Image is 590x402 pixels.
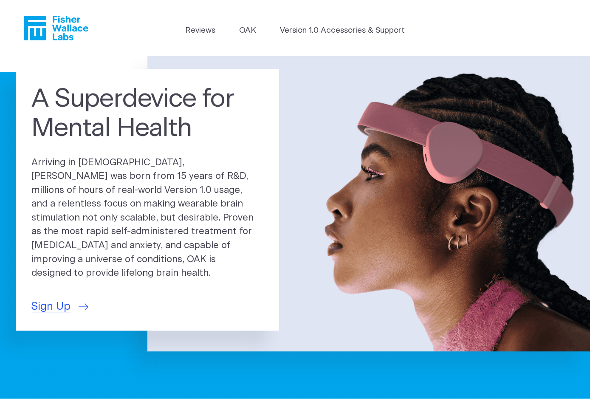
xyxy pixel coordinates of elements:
[31,85,263,144] h1: A Superdevice for Mental Health
[280,25,405,37] a: Version 1.0 Accessories & Support
[185,25,215,37] a: Reviews
[239,25,256,37] a: OAK
[24,16,88,40] a: Fisher Wallace
[31,299,71,315] span: Sign Up
[31,299,88,315] a: Sign Up
[31,156,263,280] p: Arriving in [DEMOGRAPHIC_DATA], [PERSON_NAME] was born from 15 years of R&D, millions of hours of...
